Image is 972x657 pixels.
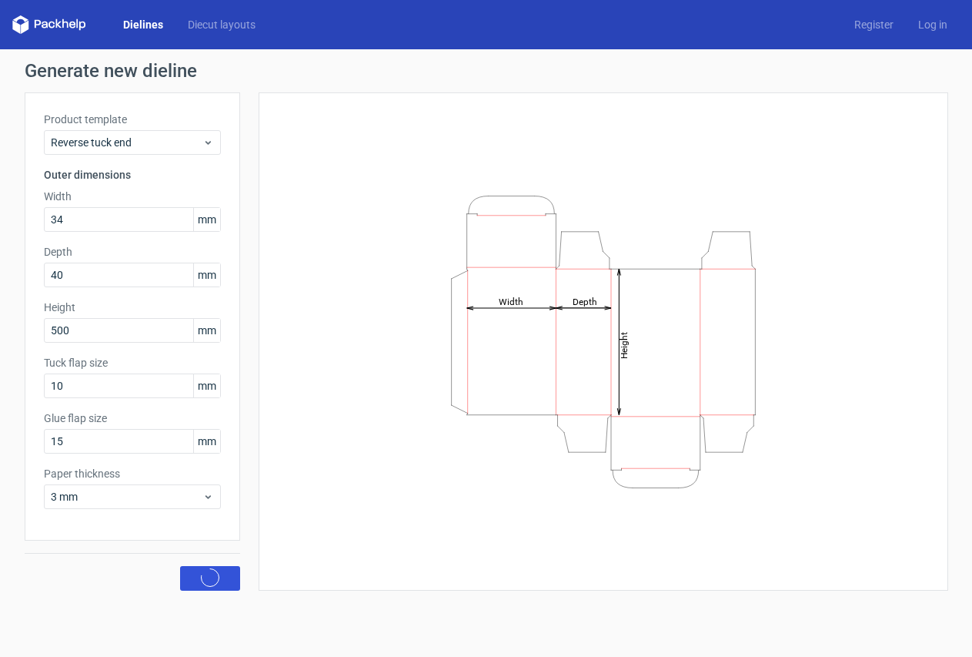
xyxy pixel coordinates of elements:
tspan: Width [498,296,523,307]
tspan: Depth [572,296,596,307]
span: mm [193,319,220,342]
label: Depth [44,244,221,260]
label: Width [44,189,221,204]
label: Tuck flap size [44,355,221,370]
tspan: Height [618,331,629,358]
span: mm [193,374,220,397]
span: 3 mm [51,489,202,504]
span: mm [193,208,220,231]
label: Product template [44,112,221,127]
a: Diecut layouts [175,17,268,32]
label: Paper thickness [44,466,221,481]
span: Reverse tuck end [51,135,202,150]
a: Register [842,17,906,32]
label: Glue flap size [44,411,221,426]
h1: Generate new dieline [25,62,948,80]
label: Height [44,300,221,315]
a: Dielines [111,17,175,32]
h3: Outer dimensions [44,167,221,183]
span: mm [193,430,220,453]
a: Log in [906,17,960,32]
span: mm [193,263,220,287]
